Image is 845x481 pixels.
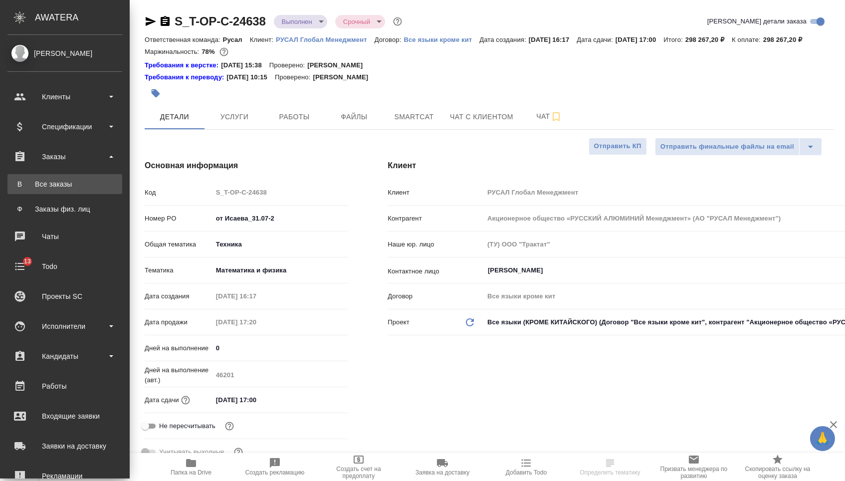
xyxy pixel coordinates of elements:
p: Общая тематика [145,240,212,249]
p: [DATE] 16:17 [529,36,577,43]
a: Чаты [2,224,127,249]
div: Работы [7,379,122,394]
p: [DATE] 17:00 [616,36,664,43]
a: Требования к верстке: [145,60,221,70]
p: Тематика [145,265,212,275]
span: Создать рекламацию [245,469,305,476]
div: Выполнен [274,15,327,28]
div: AWATERA [35,7,130,27]
button: Выполнен [279,17,315,26]
p: Клиент [388,188,484,198]
div: Заявки на доставку [7,439,122,454]
p: [DATE] 15:38 [221,60,269,70]
button: 🙏 [810,426,835,451]
div: Спецификации [7,119,122,134]
span: Добавить Todo [506,469,547,476]
p: Ответственная команда: [145,36,223,43]
p: 298 267,20 ₽ [763,36,810,43]
div: split button [655,138,822,156]
a: Все языки кроме кит [404,35,479,43]
div: Кандидаты [7,349,122,364]
button: 54149.60 RUB; [217,45,230,58]
p: Наше юр. лицо [388,240,484,249]
p: [PERSON_NAME] [307,60,370,70]
div: Чаты [7,229,122,244]
span: Папка на Drive [171,469,211,476]
span: Отправить финальные файлы на email [660,141,794,153]
p: Итого: [663,36,685,43]
button: Срочный [340,17,373,26]
span: Детали [151,111,199,123]
div: Нажми, чтобы открыть папку с инструкцией [145,60,221,70]
a: ВВсе заказы [7,174,122,194]
p: Дней на выполнение (авт.) [145,365,212,385]
input: Пустое поле [212,368,348,382]
a: Требования к переводу: [145,72,226,82]
a: S_T-OP-C-24638 [175,14,266,28]
input: Пустое поле [212,315,300,329]
h4: Клиент [388,160,834,172]
span: Услуги [211,111,258,123]
p: Контрагент [388,214,484,224]
p: Дата сдачи [145,395,179,405]
button: Отправить КП [589,138,647,155]
span: Не пересчитывать [159,421,215,431]
a: Проекты SC [2,284,127,309]
span: Smartcat [390,111,438,123]
div: Проекты SC [7,289,122,304]
input: ✎ Введи что-нибудь [212,393,300,407]
p: РУСАЛ Глобал Менеджмент [276,36,375,43]
span: Скопировать ссылку на оценку заказа [742,466,814,480]
button: Отправить финальные файлы на email [655,138,800,156]
p: Код [145,188,212,198]
span: 13 [18,256,37,266]
div: Нажми, чтобы открыть папку с инструкцией [145,72,226,82]
a: Заявки на доставку [2,434,127,459]
div: Исполнители [7,319,122,334]
button: Скопировать ссылку на оценку заказа [736,453,820,481]
p: Дата продажи [145,317,212,327]
div: Все заказы [12,179,117,189]
button: Определить тематику [568,453,652,481]
div: Todo [7,259,122,274]
p: Проверено: [275,72,313,82]
button: Доп статусы указывают на важность/срочность заказа [391,15,404,28]
button: Выбери, если сб и вс нужно считать рабочими днями для выполнения заказа. [232,446,245,459]
input: Пустое поле [212,289,300,303]
div: Техника [212,236,348,253]
a: ФЗаказы физ. лиц [7,199,122,219]
div: Входящие заявки [7,409,122,424]
span: Определить тематику [580,469,640,476]
span: Призвать менеджера по развитию [658,466,730,480]
span: [PERSON_NAME] детали заказа [707,16,807,26]
input: Пустое поле [212,185,348,200]
p: Договор: [375,36,404,43]
div: [PERSON_NAME] [7,48,122,59]
svg: Подписаться [550,111,562,123]
p: Все языки кроме кит [404,36,479,43]
p: Дней на выполнение [145,343,212,353]
p: Договор [388,291,484,301]
h4: Основная информация [145,160,348,172]
button: Создать рекламацию [233,453,317,481]
button: Призвать менеджера по развитию [652,453,736,481]
button: Добавить тэг [145,82,167,104]
div: Заказы физ. лиц [12,204,117,214]
p: Номер PO [145,214,212,224]
p: К оплате: [732,36,763,43]
span: Учитывать выходные [159,447,224,457]
span: Чат с клиентом [450,111,513,123]
a: Работы [2,374,127,399]
p: Клиент: [250,36,276,43]
div: Выполнен [335,15,385,28]
button: Включи, если не хочешь, чтобы указанная дата сдачи изменилась после переставления заказа в 'Подтв... [223,420,236,433]
p: [PERSON_NAME] [313,72,376,82]
button: Добавить Todo [484,453,568,481]
p: Дата создания: [479,36,528,43]
div: Математика и физика [212,262,348,279]
p: Проверено: [269,60,308,70]
button: Если добавить услуги и заполнить их объемом, то дата рассчитается автоматически [179,394,192,407]
span: Отправить КП [594,141,641,152]
span: Работы [270,111,318,123]
button: Скопировать ссылку [159,15,171,27]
